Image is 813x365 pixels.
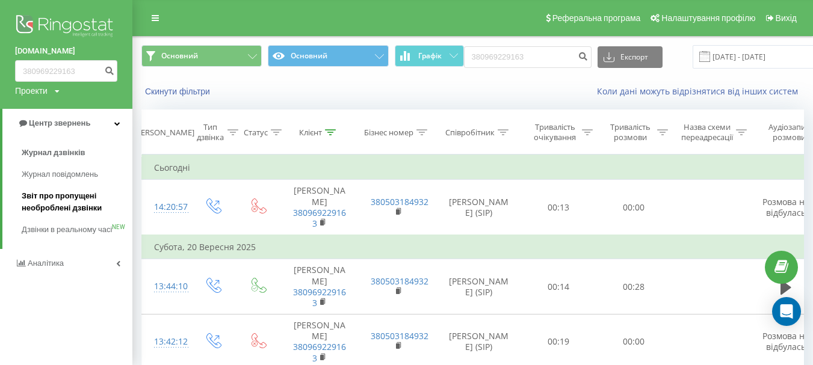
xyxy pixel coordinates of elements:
a: 380969229163 [293,286,346,308]
td: [PERSON_NAME] [280,180,359,235]
span: Аналiтика [28,259,64,268]
span: Розмова не відбулась [762,330,809,352]
div: Проекти [15,85,48,97]
a: 380503184932 [371,275,428,287]
a: Дзвінки в реальному часіNEW [22,219,132,241]
span: Центр звернень [29,118,90,127]
span: Журнал повідомлень [22,168,98,180]
div: Бізнес номер [364,127,413,138]
div: 13:44:10 [154,275,178,298]
div: Статус [244,127,268,138]
td: 00:00 [596,180,672,235]
a: Центр звернень [2,109,132,138]
div: Open Intercom Messenger [772,297,801,326]
button: Графік [395,45,464,67]
a: Журнал повідомлень [22,164,132,185]
a: 380503184932 [371,196,428,207]
a: Коли дані можуть відрізнятися вiд інших систем [597,85,804,97]
a: 380969229163 [293,207,346,229]
div: 14:20:57 [154,195,178,219]
td: [PERSON_NAME] [280,259,359,314]
input: Пошук за номером [15,60,117,82]
span: Звіт про пропущені необроблені дзвінки [22,190,126,214]
button: Скинути фільтри [141,86,216,97]
span: Журнал дзвінків [22,147,85,159]
a: 380969229163 [293,341,346,363]
span: Реферальна програма [552,13,641,23]
span: Дзвінки в реальному часі [22,224,112,236]
td: 00:13 [521,180,596,235]
a: Звіт про пропущені необроблені дзвінки [22,185,132,219]
span: Розмова не відбулась [762,196,809,218]
button: Експорт [598,46,663,68]
button: Основний [141,45,262,67]
a: 380503184932 [371,330,428,342]
div: Тривалість розмови [607,122,654,143]
div: 13:42:12 [154,330,178,354]
span: Графік [418,52,442,60]
div: Тривалість очікування [531,122,579,143]
div: Клієнт [299,127,322,138]
input: Пошук за номером [464,46,592,68]
a: [DOMAIN_NAME] [15,45,117,57]
div: Тип дзвінка [197,122,224,143]
img: Ringostat logo [15,12,117,42]
span: Основний [161,51,198,61]
td: 00:14 [521,259,596,314]
span: Налаштування профілю [661,13,755,23]
div: Назва схеми переадресації [681,122,733,143]
td: 00:28 [596,259,672,314]
button: Основний [268,45,388,67]
div: [PERSON_NAME] [134,127,195,138]
a: Журнал дзвінків [22,142,132,164]
td: [PERSON_NAME] (SIP) [437,259,521,314]
div: Співробітник [445,127,495,138]
td: [PERSON_NAME] (SIP) [437,180,521,235]
span: Вихід [776,13,797,23]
